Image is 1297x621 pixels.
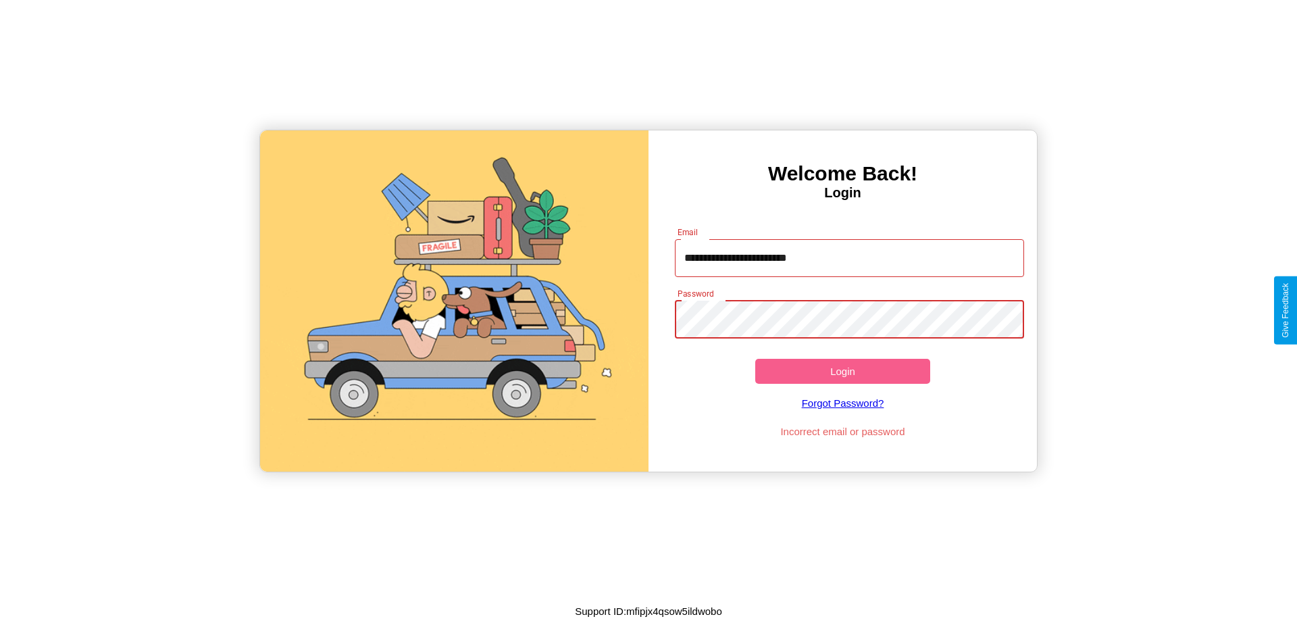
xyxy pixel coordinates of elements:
img: gif [260,130,648,472]
label: Email [678,226,698,238]
p: Incorrect email or password [668,422,1018,441]
h4: Login [648,185,1037,201]
h3: Welcome Back! [648,162,1037,185]
p: Support ID: mfipjx4qsow5ildwobo [575,602,722,620]
div: Give Feedback [1281,283,1290,338]
label: Password [678,288,713,299]
button: Login [755,359,930,384]
a: Forgot Password? [668,384,1018,422]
